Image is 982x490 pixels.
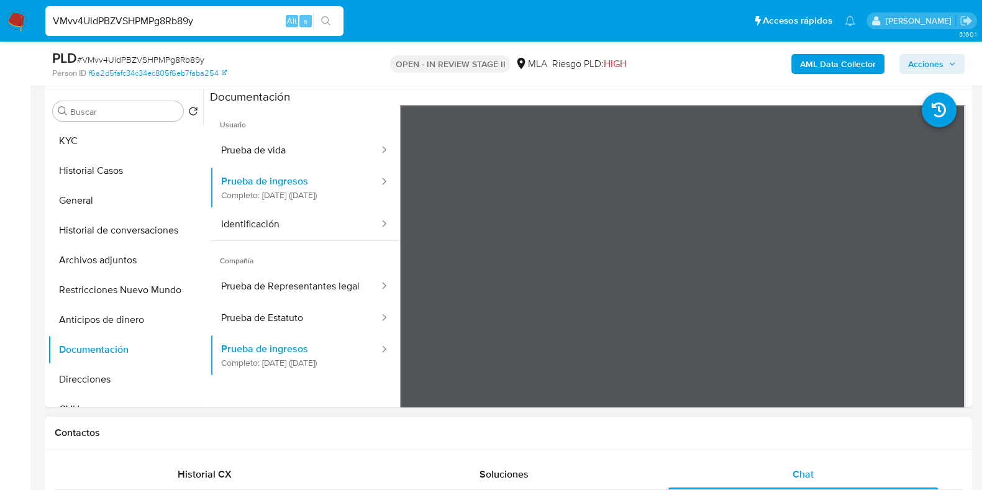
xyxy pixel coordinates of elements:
[48,186,203,216] button: General
[763,14,832,27] span: Accesos rápidos
[48,394,203,424] button: CVU
[48,126,203,156] button: KYC
[48,305,203,335] button: Anticipos de dinero
[552,57,626,71] span: Riesgo PLD:
[45,13,343,29] input: Buscar usuario o caso...
[960,14,973,27] a: Salir
[52,48,77,68] b: PLD
[188,106,198,120] button: Volver al orden por defecto
[313,12,339,30] button: search-icon
[603,57,626,71] span: HIGH
[48,365,203,394] button: Direcciones
[287,15,297,27] span: Alt
[48,216,203,245] button: Historial de conversaciones
[793,467,814,481] span: Chat
[48,335,203,365] button: Documentación
[791,54,884,74] button: AML Data Collector
[89,68,227,79] a: f6a2d5fafc34c34ec805f6eb7faba254
[70,106,178,117] input: Buscar
[52,68,86,79] b: Person ID
[908,54,943,74] span: Acciones
[304,15,307,27] span: s
[845,16,855,26] a: Notificaciones
[800,54,876,74] b: AML Data Collector
[885,15,955,27] p: florencia.lera@mercadolibre.com
[178,467,232,481] span: Historial CX
[958,29,976,39] span: 3.160.1
[55,427,962,439] h1: Contactos
[480,467,529,481] span: Soluciones
[515,57,547,71] div: MLA
[58,106,68,116] button: Buscar
[899,54,965,74] button: Acciones
[77,53,204,66] span: # VMvv4UidPBZVSHPMPg8Rb89y
[48,245,203,275] button: Archivos adjuntos
[48,275,203,305] button: Restricciones Nuevo Mundo
[48,156,203,186] button: Historial Casos
[390,55,510,73] p: OPEN - IN REVIEW STAGE II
